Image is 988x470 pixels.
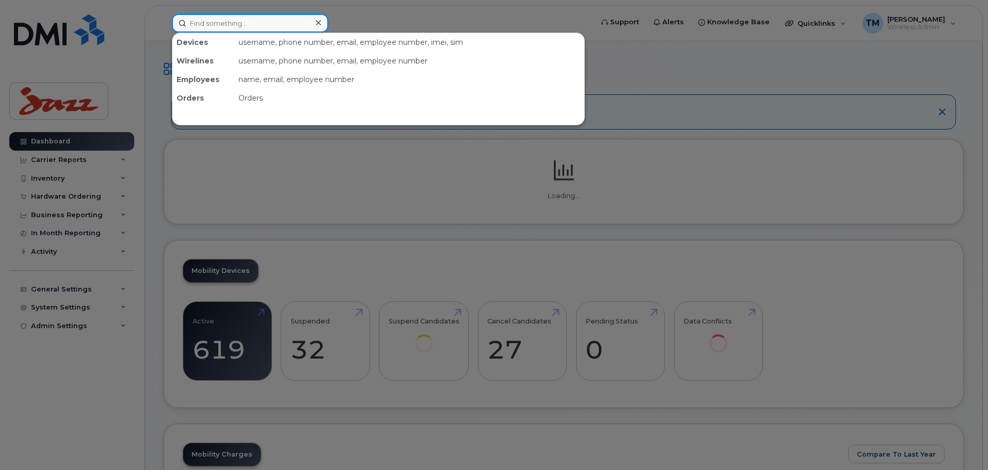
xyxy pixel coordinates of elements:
[234,70,584,89] div: name, email, employee number
[234,33,584,52] div: username, phone number, email, employee number, imei, sim
[234,52,584,70] div: username, phone number, email, employee number
[172,89,234,107] div: Orders
[172,70,234,89] div: Employees
[172,33,234,52] div: Devices
[234,89,584,107] div: Orders
[172,52,234,70] div: Wirelines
